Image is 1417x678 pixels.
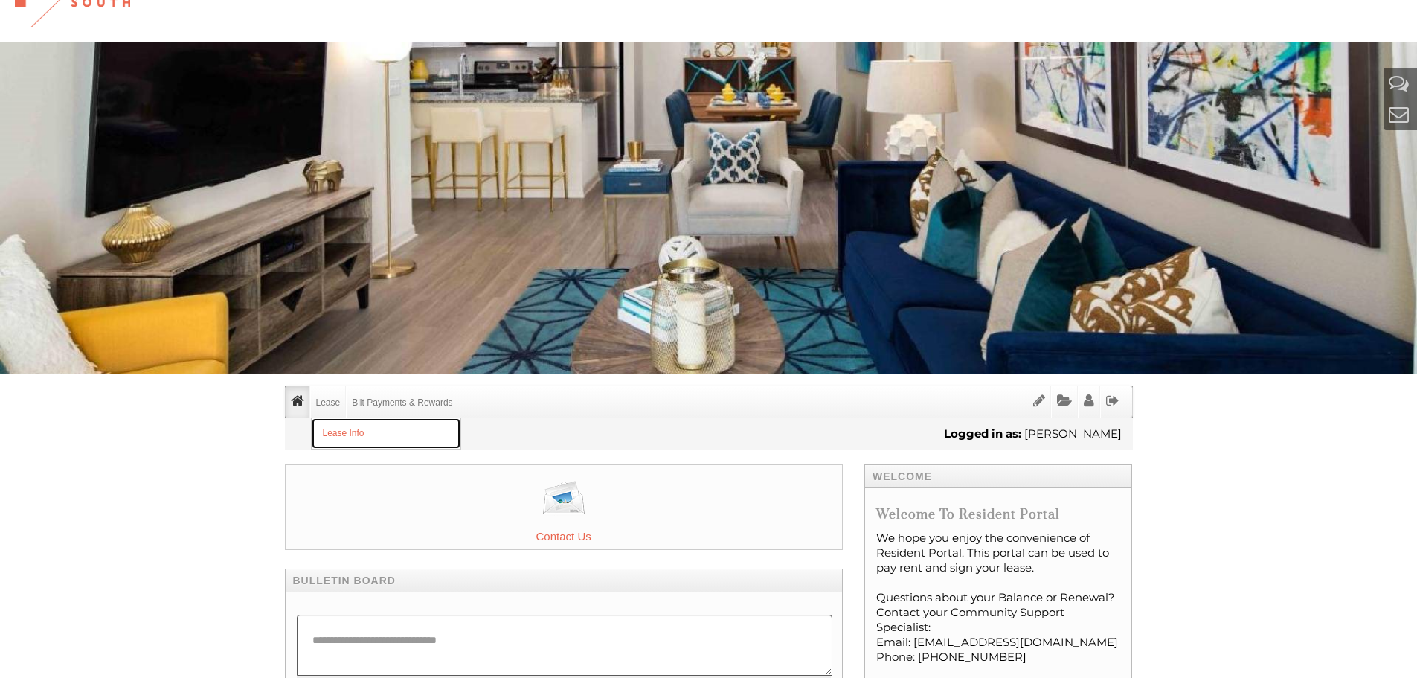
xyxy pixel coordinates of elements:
a: Home [286,386,309,418]
textarea: Write a message to your neighbors [297,615,832,676]
span: Contact Us [286,528,842,546]
h4: Bulletin Board [285,569,843,592]
div: We hope you enjoy the convenience of Resident Portal. This portal can be used to pay rent and sig... [876,531,1121,672]
span: [PERSON_NAME] [1024,426,1122,441]
h4: Welcome to Resident Portal [876,507,1121,523]
b: Logged in as: [944,426,1021,441]
i: Documents [1057,394,1072,408]
a: Sign Out [1101,386,1125,418]
a: Documents [1052,386,1077,418]
h4: Welcome [864,464,1133,488]
a: Profile [1079,386,1099,418]
a: Contact [1389,102,1409,127]
i: Sign Out [1106,394,1119,408]
a: Sign Documents [1028,386,1050,418]
p: Questions about your Balance or Renewal? Contact your Community Support Specialist: Email: [EMAIL... [876,590,1121,665]
a: Lease Info [312,418,460,449]
i: Sign Documents [1033,394,1045,408]
i: Home [291,394,304,408]
a: Bilt Payments & Rewards [347,386,457,418]
a: Lease [311,386,346,418]
i: Profile [1084,394,1094,408]
a: Help And Support [1389,71,1409,95]
a: Contact Us [285,464,843,550]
